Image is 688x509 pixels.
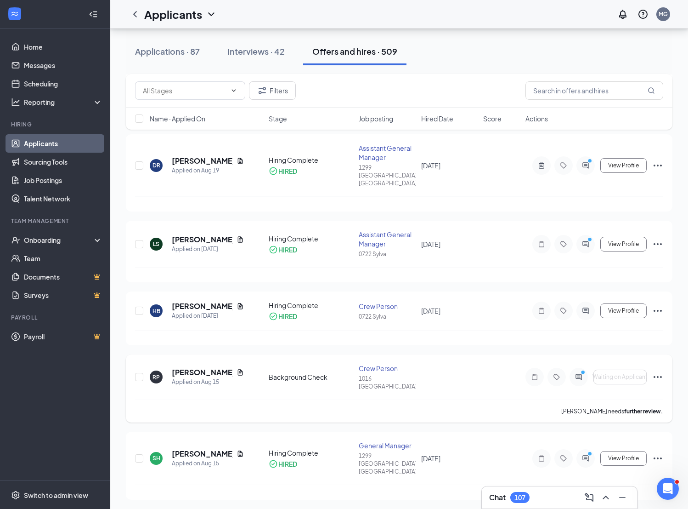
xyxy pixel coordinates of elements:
div: 0722 Sylva [359,250,415,258]
span: Actions [525,114,548,123]
div: HIRED [278,245,297,254]
div: 1299 [GEOGRAPHIC_DATA], [GEOGRAPHIC_DATA] [359,164,415,187]
h1: Applicants [144,6,202,22]
input: Search in offers and hires [525,81,663,100]
a: Talent Network [24,189,102,208]
a: Home [24,38,102,56]
svg: Filter [257,85,268,96]
svg: CheckmarkCircle [269,166,278,176]
svg: Analysis [11,97,20,107]
svg: ChevronDown [230,87,237,94]
svg: Tag [558,455,569,462]
svg: Ellipses [652,305,663,316]
svg: Document [237,157,244,165]
h3: Chat [489,492,506,503]
span: Stage [269,114,287,123]
button: View Profile [600,237,647,252]
div: HB [152,307,160,315]
svg: Notifications [617,9,628,20]
div: Applied on Aug 19 [172,166,244,175]
div: HIRED [278,459,297,469]
button: View Profile [600,158,647,173]
div: SH [152,454,160,462]
input: All Stages [143,86,226,96]
div: Hiring Complete [269,155,354,165]
span: View Profile [608,308,639,314]
div: Applied on [DATE] [172,311,244,320]
svg: CheckmarkCircle [269,312,278,321]
svg: Ellipses [652,453,663,464]
div: RP [152,373,160,381]
div: Crew Person [359,364,415,373]
svg: Tag [558,240,569,248]
div: HIRED [278,312,297,321]
svg: PrimaryDot [586,158,597,166]
h5: [PERSON_NAME] [172,449,233,459]
div: Hiring Complete [269,301,354,310]
svg: ActiveChat [580,455,591,462]
div: LS [153,240,159,248]
svg: Tag [551,373,562,381]
svg: Ellipses [652,239,663,250]
a: Scheduling [24,74,102,93]
div: Applied on Aug 15 [172,377,244,387]
div: Applied on Aug 15 [172,459,244,468]
div: DR [152,161,160,169]
a: Job Postings [24,171,102,189]
svg: ActiveChat [573,373,584,381]
svg: ComposeMessage [584,492,595,503]
svg: Note [536,455,547,462]
svg: ChevronLeft [130,9,141,20]
div: Crew Person [359,302,415,311]
iframe: Intercom live chat [657,478,679,500]
div: General Manager [359,441,415,450]
button: ChevronUp [598,490,613,505]
a: DocumentsCrown [24,268,102,286]
button: View Profile [600,303,647,318]
div: HIRED [278,166,297,176]
div: Applications · 87 [135,46,200,57]
h5: [PERSON_NAME] [172,367,233,377]
span: Name · Applied On [150,114,205,123]
div: Switch to admin view [24,491,88,500]
svg: MagnifyingGlass [648,87,655,94]
svg: ActiveChat [580,162,591,169]
button: Filter Filters [249,81,296,100]
div: Hiring Complete [269,448,354,458]
svg: WorkstreamLogo [10,9,19,18]
a: Applicants [24,134,102,153]
svg: Minimize [617,492,628,503]
span: Job posting [359,114,393,123]
div: Payroll [11,314,101,321]
span: View Profile [608,162,639,169]
svg: Document [237,369,244,376]
svg: Ellipses [652,160,663,171]
a: Messages [24,56,102,74]
svg: Tag [558,162,569,169]
svg: Collapse [89,10,98,19]
div: Applied on [DATE] [172,245,244,254]
div: 107 [514,494,525,502]
svg: Document [237,303,244,310]
svg: ChevronDown [206,9,217,20]
span: View Profile [608,455,639,462]
div: Offers and hires · 509 [312,46,397,57]
svg: CheckmarkCircle [269,459,278,469]
p: [PERSON_NAME] needs [561,407,663,415]
div: Hiring Complete [269,234,354,243]
a: PayrollCrown [24,327,102,346]
div: Hiring [11,120,101,128]
span: [DATE] [421,454,440,463]
svg: ActiveNote [536,162,547,169]
svg: CheckmarkCircle [269,245,278,254]
div: 0722 Sylva [359,313,415,320]
h5: [PERSON_NAME] [172,301,233,311]
svg: ActiveChat [580,307,591,315]
div: Onboarding [24,235,95,245]
svg: PrimaryDot [579,370,590,377]
svg: PrimaryDot [586,237,597,244]
svg: PrimaryDot [586,451,597,458]
svg: UserCheck [11,235,20,245]
svg: Note [529,373,540,381]
span: [DATE] [421,161,440,170]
